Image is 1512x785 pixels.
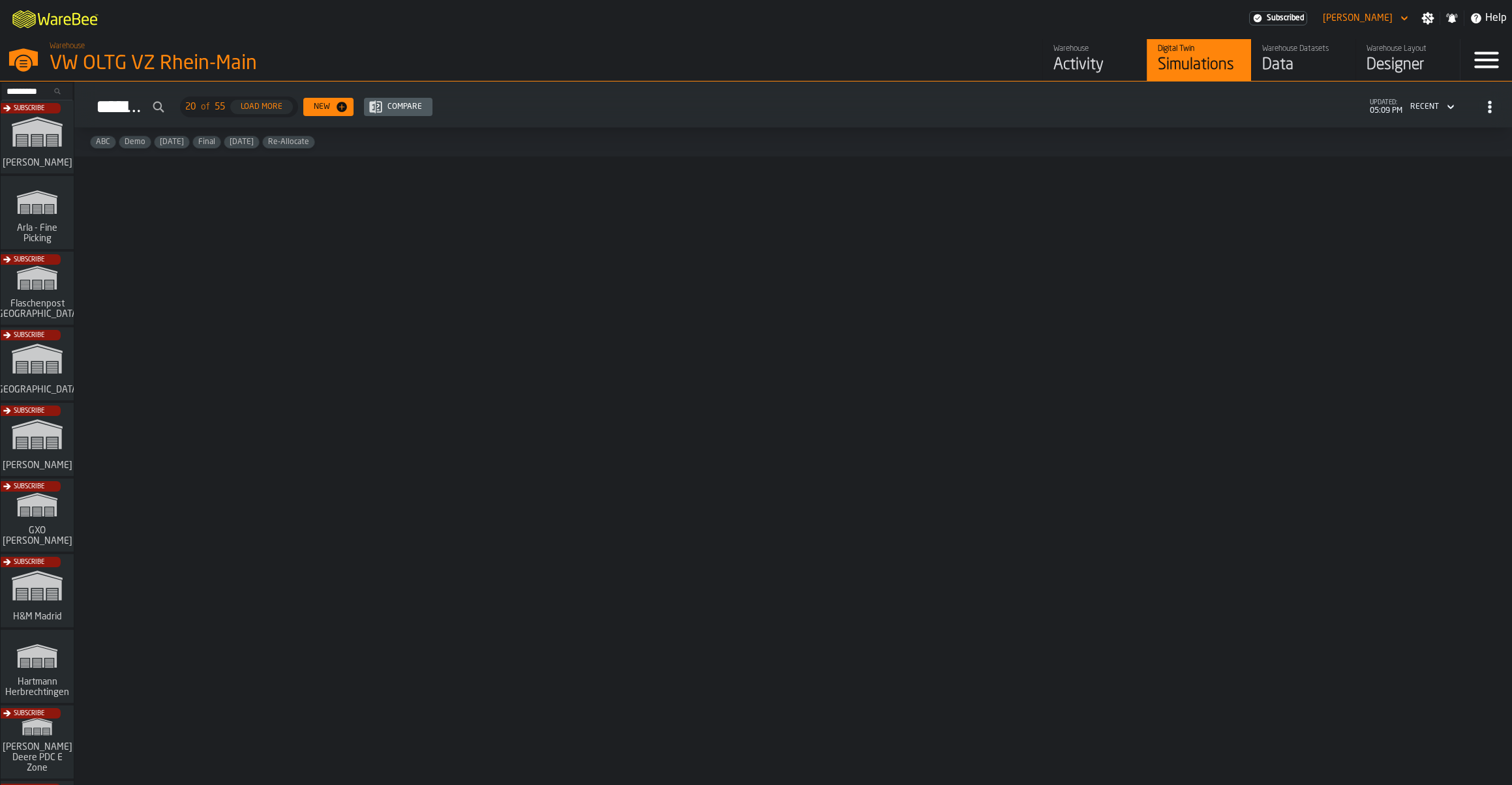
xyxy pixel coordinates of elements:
[14,483,44,490] span: Subscribe
[1,176,74,252] a: link-to-/wh/i/48cbecf7-1ea2-4bc9-a439-03d5b66e1a58/simulations
[1267,14,1304,23] span: Subscribed
[1440,12,1464,25] label: button-toggle-Notifications
[14,105,44,112] span: Subscribe
[1262,55,1345,76] div: Data
[1,252,74,327] a: link-to-/wh/i/a0d9589e-ccad-4b62-b3a5-e9442830ef7e/simulations
[1355,39,1460,81] a: link-to-/wh/i/44979e6c-6f66-405e-9874-c1e29f02a54a/designer
[1,479,74,554] a: link-to-/wh/i/baca6aa3-d1fc-43c0-a604-2a1c9d5db74d/simulations
[1249,11,1307,25] div: Menu Subscription
[50,42,85,51] span: Warehouse
[1367,55,1449,76] div: Designer
[1147,39,1251,81] a: link-to-/wh/i/44979e6c-6f66-405e-9874-c1e29f02a54a/simulations
[1464,10,1512,26] label: button-toggle-Help
[382,102,427,111] div: Compare
[14,559,44,566] span: Subscribe
[1042,39,1147,81] a: link-to-/wh/i/44979e6c-6f66-405e-9874-c1e29f02a54a/feed/
[14,407,44,415] span: Subscribe
[1,327,74,403] a: link-to-/wh/i/b5402f52-ce28-4f27-b3d4-5c6d76174849/simulations
[50,52,402,76] div: VW OLTG VZ Rhein-Main
[1318,10,1411,26] div: DropdownMenuValue-Sebastian Petruch Petruch
[175,96,303,117] div: ButtonLoadMore-Load More-Prev-First-Last
[1460,39,1512,81] label: button-toggle-Menu
[1370,99,1402,106] span: updated:
[14,332,44,339] span: Subscribe
[1416,12,1440,25] label: button-toggle-Settings
[1158,44,1241,53] div: Digital Twin
[1,705,74,781] a: link-to-/wh/i/9d85c013-26f4-4c06-9c7d-6d35b33af13a/simulations
[1405,99,1457,115] div: DropdownMenuValue-4
[235,102,288,111] div: Load More
[14,710,44,717] span: Subscribe
[1158,55,1241,76] div: Simulations
[1262,44,1345,53] div: Warehouse Datasets
[14,256,44,263] span: Subscribe
[155,138,189,147] span: Feb/25
[263,138,314,147] span: Re-Allocate
[303,98,354,116] button: button-New
[1323,13,1393,23] div: DropdownMenuValue-Sebastian Petruch Petruch
[364,98,432,116] button: button-Compare
[1367,44,1449,53] div: Warehouse Layout
[1249,11,1307,25] a: link-to-/wh/i/44979e6c-6f66-405e-9874-c1e29f02a54a/settings/billing
[3,677,72,698] span: Hartmann Herbrechtingen
[1,100,74,176] a: link-to-/wh/i/72fe6713-8242-4c3c-8adf-5d67388ea6d5/simulations
[1485,10,1507,26] span: Help
[1053,55,1136,76] div: Activity
[1,554,74,630] a: link-to-/wh/i/0438fb8c-4a97-4a5b-bcc6-2889b6922db0/simulations
[185,102,196,112] span: 20
[193,138,220,147] span: Final
[1370,106,1402,115] span: 05:09 PM
[1251,39,1355,81] a: link-to-/wh/i/44979e6c-6f66-405e-9874-c1e29f02a54a/data
[1,403,74,479] a: link-to-/wh/i/1653e8cc-126b-480f-9c47-e01e76aa4a88/simulations
[1,630,74,705] a: link-to-/wh/i/f0a6b354-7883-413a-84ff-a65eb9c31f03/simulations
[230,100,293,114] button: button-Load More
[91,138,115,147] span: ABC
[1410,102,1439,111] div: DropdownMenuValue-4
[215,102,225,112] span: 55
[74,81,1512,128] h2: button-Simulations
[201,102,209,112] span: of
[1053,44,1136,53] div: Warehouse
[119,138,151,147] span: Demo
[6,223,68,244] span: Arla - Fine Picking
[224,138,259,147] span: Jan/25
[309,102,335,111] div: New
